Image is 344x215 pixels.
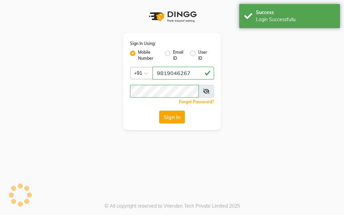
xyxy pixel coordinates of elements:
[145,7,199,26] img: logo1.svg
[179,99,214,104] a: Forgot Password?
[198,49,209,61] label: User ID
[138,49,160,61] label: Mobile Number
[173,49,184,61] label: Email ID
[256,9,335,16] div: Success
[159,111,185,123] button: Sign In
[130,41,156,47] label: Sign In Using:
[130,85,199,98] input: Username
[256,16,335,23] div: Login Successfully.
[153,67,214,79] input: Username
